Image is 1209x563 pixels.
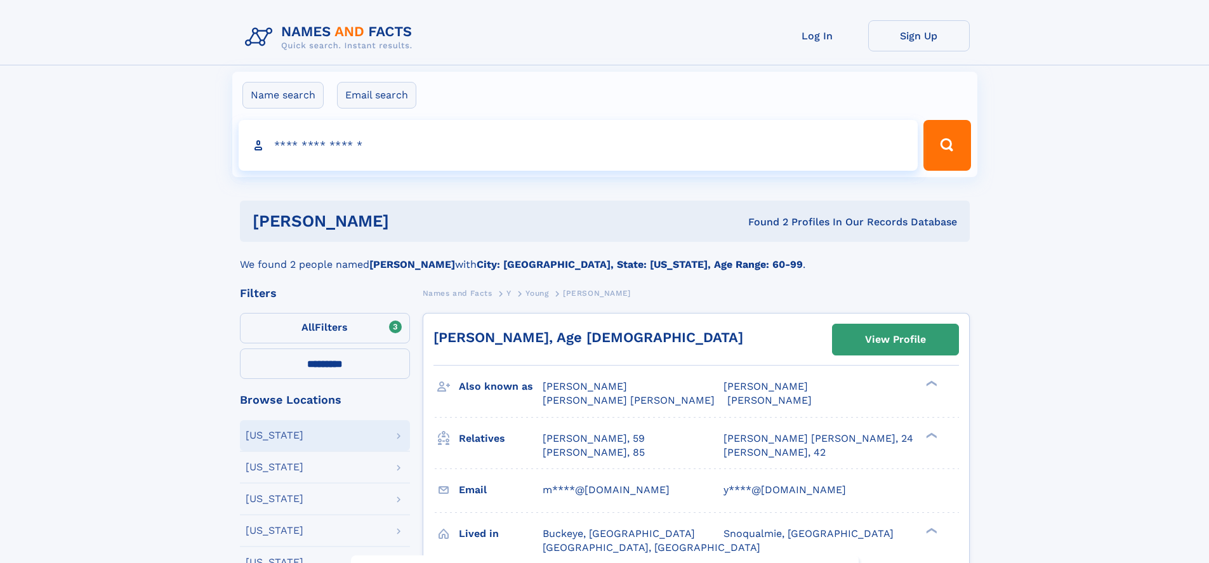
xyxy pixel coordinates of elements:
[767,20,868,51] a: Log In
[459,523,543,545] h3: Lived in
[506,285,512,301] a: Y
[459,376,543,397] h3: Also known as
[543,446,645,460] a: [PERSON_NAME], 85
[923,120,970,171] button: Search Button
[833,324,958,355] a: View Profile
[423,285,492,301] a: Names and Facts
[543,527,695,540] span: Buckeye, [GEOGRAPHIC_DATA]
[525,289,548,298] span: Young
[459,479,543,501] h3: Email
[301,321,315,333] span: All
[543,432,645,446] a: [PERSON_NAME], 59
[240,288,410,299] div: Filters
[923,431,938,439] div: ❯
[459,428,543,449] h3: Relatives
[723,527,894,540] span: Snoqualmie, [GEOGRAPHIC_DATA]
[253,213,569,229] h1: [PERSON_NAME]
[723,380,808,392] span: [PERSON_NAME]
[242,82,324,109] label: Name search
[240,242,970,272] div: We found 2 people named with .
[246,526,303,536] div: [US_STATE]
[337,82,416,109] label: Email search
[477,258,803,270] b: City: [GEOGRAPHIC_DATA], State: [US_STATE], Age Range: 60-99
[563,289,631,298] span: [PERSON_NAME]
[246,430,303,440] div: [US_STATE]
[865,325,926,354] div: View Profile
[506,289,512,298] span: Y
[369,258,455,270] b: [PERSON_NAME]
[923,526,938,534] div: ❯
[543,541,760,553] span: [GEOGRAPHIC_DATA], [GEOGRAPHIC_DATA]
[543,380,627,392] span: [PERSON_NAME]
[727,394,812,406] span: [PERSON_NAME]
[543,394,715,406] span: [PERSON_NAME] [PERSON_NAME]
[240,313,410,343] label: Filters
[525,285,548,301] a: Young
[868,20,970,51] a: Sign Up
[923,380,938,388] div: ❯
[240,394,410,406] div: Browse Locations
[723,446,826,460] a: [PERSON_NAME], 42
[239,120,918,171] input: search input
[569,215,957,229] div: Found 2 Profiles In Our Records Database
[246,462,303,472] div: [US_STATE]
[723,432,913,446] a: [PERSON_NAME] [PERSON_NAME], 24
[433,329,743,345] a: [PERSON_NAME], Age [DEMOGRAPHIC_DATA]
[240,20,423,55] img: Logo Names and Facts
[246,494,303,504] div: [US_STATE]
